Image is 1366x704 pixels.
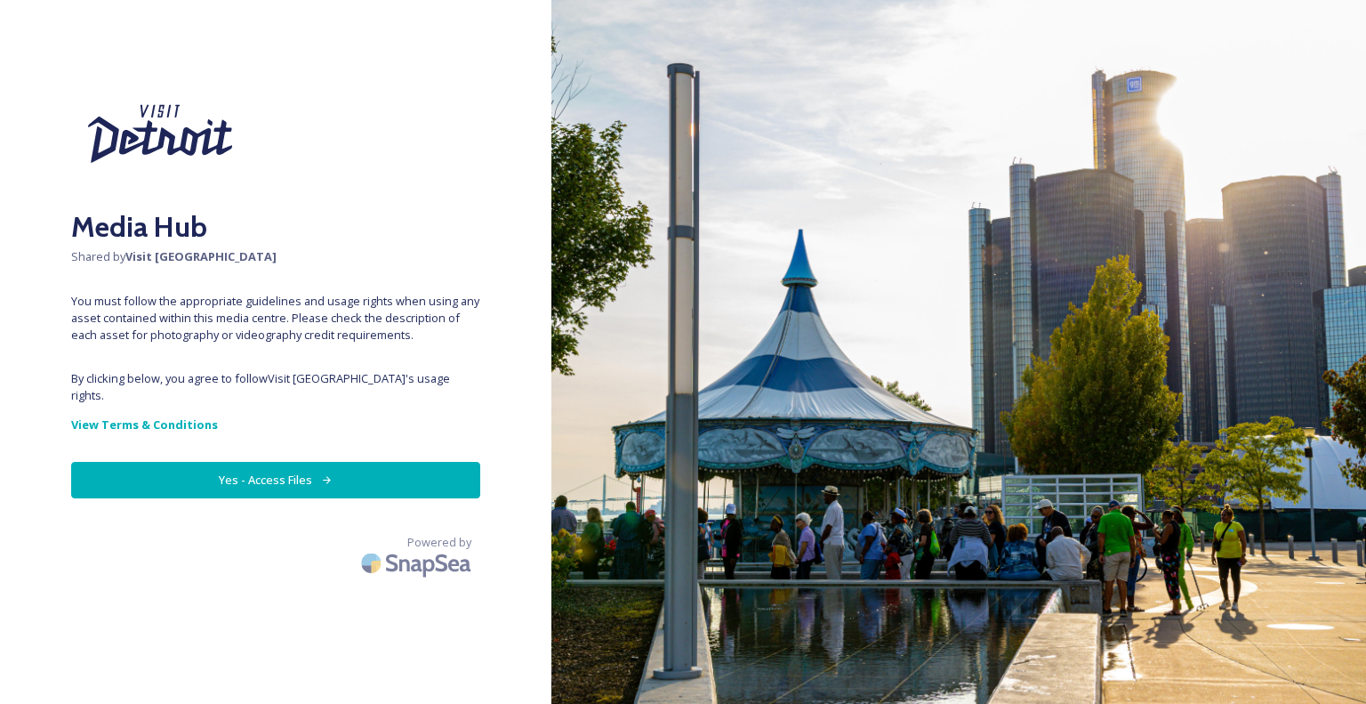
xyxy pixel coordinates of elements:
[71,462,480,498] button: Yes - Access Files
[71,293,480,344] span: You must follow the appropriate guidelines and usage rights when using any asset contained within...
[71,206,480,248] h2: Media Hub
[125,248,277,264] strong: Visit [GEOGRAPHIC_DATA]
[407,534,471,551] span: Powered by
[71,248,480,265] span: Shared by
[356,542,480,584] img: SnapSea Logo
[71,417,218,433] strong: View Terms & Conditions
[71,71,249,197] img: Visit%20Detroit%20New%202024.svg
[71,370,480,404] span: By clicking below, you agree to follow Visit [GEOGRAPHIC_DATA] 's usage rights.
[71,414,480,435] a: View Terms & Conditions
